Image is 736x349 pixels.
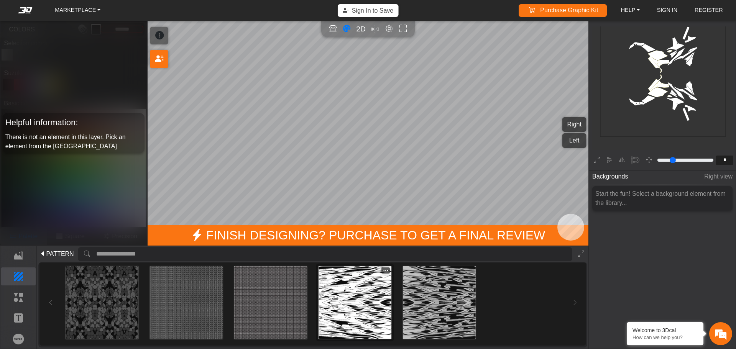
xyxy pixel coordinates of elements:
[632,334,698,340] p: How can we help you?
[148,225,588,246] span: Finish Designing? Purchase to get a final review
[319,266,391,339] img: 1457: abstract shape cover wing 2
[355,24,366,35] button: 2D
[341,24,352,35] button: Color tool
[51,40,140,50] div: Chat with us now
[4,200,146,226] textarea: Type your message and hit 'Enter'
[99,226,146,250] div: Articles
[591,154,603,166] button: Expand 2D editor
[562,117,586,132] button: Right
[150,266,223,339] img: 798: mosaic cross pattern
[8,39,20,51] div: Navigation go back
[643,154,655,166] button: Pan
[46,249,74,259] span: PATTERN
[4,240,51,245] span: Conversation
[234,266,307,339] img: 840: square mosaic pattern
[575,247,587,261] button: Expand Library
[51,226,99,250] div: FAQs
[524,4,601,17] a: Purchase Graphic Kit
[595,190,726,206] span: Start the fun! Select a background element from the library...
[562,133,586,148] button: Left
[5,116,142,129] h5: Helpful information:
[403,266,476,339] img: 1458: abstract shape cover wing 3
[632,327,698,333] div: Welcome to 3Dcal
[398,24,409,35] button: Full screen
[327,24,338,35] button: Open in Showroom
[654,5,681,16] a: SIGN IN
[44,90,106,163] span: We're online!
[704,170,733,184] span: Right view
[126,4,144,22] div: Minimize live chat window
[384,24,395,35] button: Editor settings
[356,25,366,33] span: 2D
[592,170,628,184] span: Backgrounds
[692,5,726,16] a: REGISTER
[618,5,643,16] a: HELP
[52,5,103,16] a: MARKETPLACE
[338,4,399,17] button: Sign In to Save
[96,247,572,261] input: search asset
[5,134,126,149] span: There is not an element in this layer. Pick an element from the [GEOGRAPHIC_DATA]
[38,248,76,260] button: PATTERN
[66,266,138,339] img: 784: dry ground pattern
